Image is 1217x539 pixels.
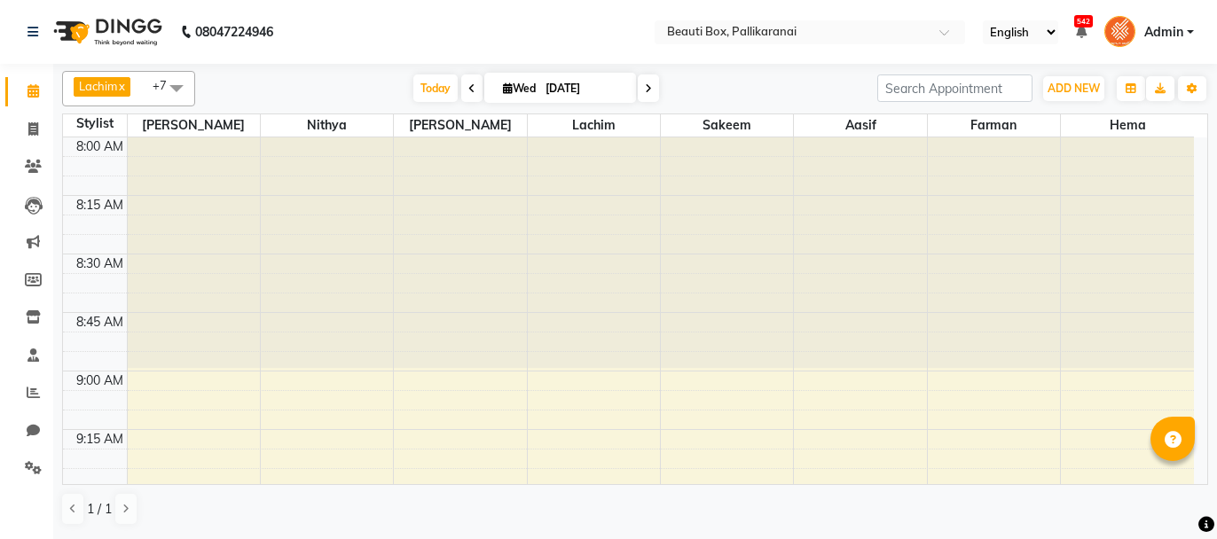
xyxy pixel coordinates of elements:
span: Lachim [528,114,660,137]
input: 2025-09-03 [540,75,629,102]
input: Search Appointment [877,74,1032,102]
div: 8:30 AM [73,254,127,273]
span: ADD NEW [1048,82,1100,95]
span: Nithya [261,114,393,137]
img: logo [45,7,167,57]
span: 1 / 1 [87,500,112,519]
a: x [117,79,125,93]
span: [PERSON_NAME] [394,114,526,137]
div: 9:15 AM [73,430,127,449]
span: Today [413,74,458,102]
button: ADD NEW [1043,76,1104,101]
span: +7 [153,78,180,92]
div: 8:00 AM [73,137,127,156]
div: 8:15 AM [73,196,127,215]
div: 8:45 AM [73,313,127,332]
span: Admin [1144,23,1183,42]
img: Admin [1104,16,1135,47]
span: Lachim [79,79,117,93]
span: 542 [1074,15,1093,27]
div: Stylist [63,114,127,133]
div: 9:00 AM [73,371,127,390]
span: Hema [1061,114,1194,137]
span: Farman [928,114,1060,137]
span: Aasif [794,114,926,137]
span: [PERSON_NAME] [128,114,260,137]
b: 08047224946 [195,7,273,57]
span: Sakeem [661,114,793,137]
span: Wed [499,82,540,95]
a: 542 [1076,24,1087,40]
